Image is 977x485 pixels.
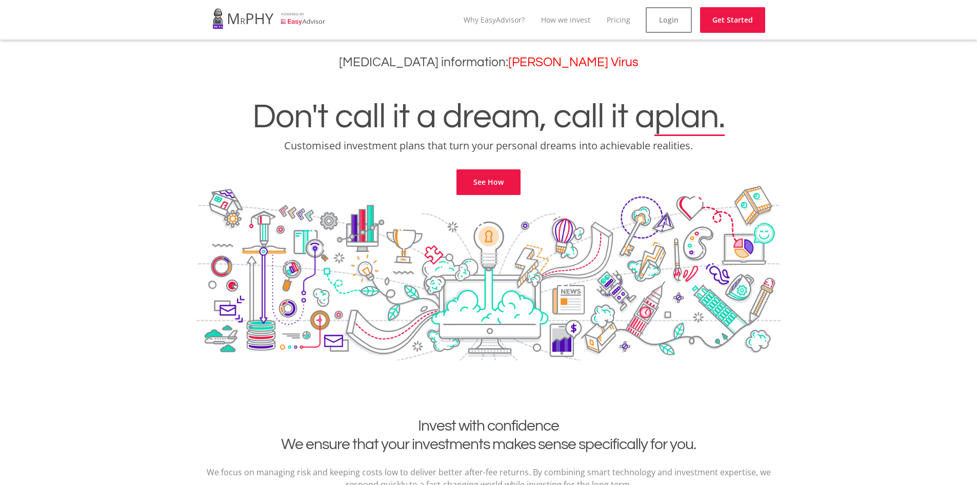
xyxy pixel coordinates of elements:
h1: Don't call it a dream, call it a [8,100,969,134]
p: Customised investment plans that turn your personal dreams into achievable realities. [8,139,969,153]
a: Get Started [700,7,765,33]
h3: [MEDICAL_DATA] information: [8,55,969,70]
h2: Invest with confidence We ensure that your investments makes sense specifically for you. [204,417,773,454]
a: How we invest [541,15,590,25]
a: Pricing [607,15,630,25]
a: See How [456,169,521,195]
a: [PERSON_NAME] Virus [508,56,639,69]
a: Why EasyAdvisor? [464,15,525,25]
span: plan. [654,100,725,134]
a: Login [646,7,692,33]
